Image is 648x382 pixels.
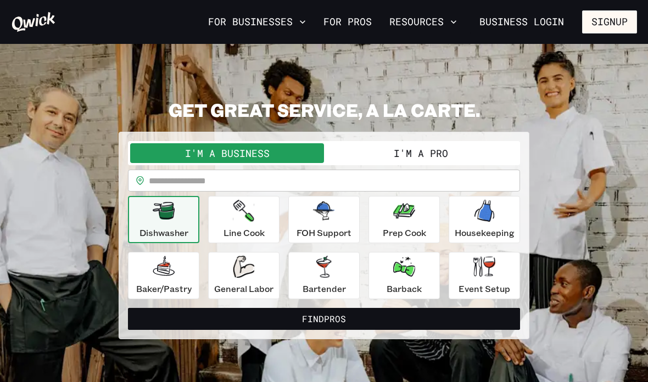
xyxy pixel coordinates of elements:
[208,252,280,299] button: General Labor
[128,196,199,243] button: Dishwasher
[119,99,529,121] h2: GET GREAT SERVICE, A LA CARTE.
[297,226,351,239] p: FOH Support
[136,282,192,295] p: Baker/Pastry
[139,226,188,239] p: Dishwasher
[449,196,520,243] button: Housekeeping
[204,13,310,31] button: For Businesses
[128,308,520,330] button: FindPros
[368,196,440,243] button: Prep Cook
[449,252,520,299] button: Event Setup
[387,282,422,295] p: Barback
[130,143,324,163] button: I'm a Business
[224,226,265,239] p: Line Cook
[324,143,518,163] button: I'm a Pro
[470,10,573,33] a: Business Login
[288,196,360,243] button: FOH Support
[385,13,461,31] button: Resources
[459,282,510,295] p: Event Setup
[288,252,360,299] button: Bartender
[319,13,376,31] a: For Pros
[368,252,440,299] button: Barback
[582,10,637,33] button: Signup
[383,226,426,239] p: Prep Cook
[214,282,273,295] p: General Labor
[208,196,280,243] button: Line Cook
[455,226,515,239] p: Housekeeping
[303,282,346,295] p: Bartender
[128,252,199,299] button: Baker/Pastry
